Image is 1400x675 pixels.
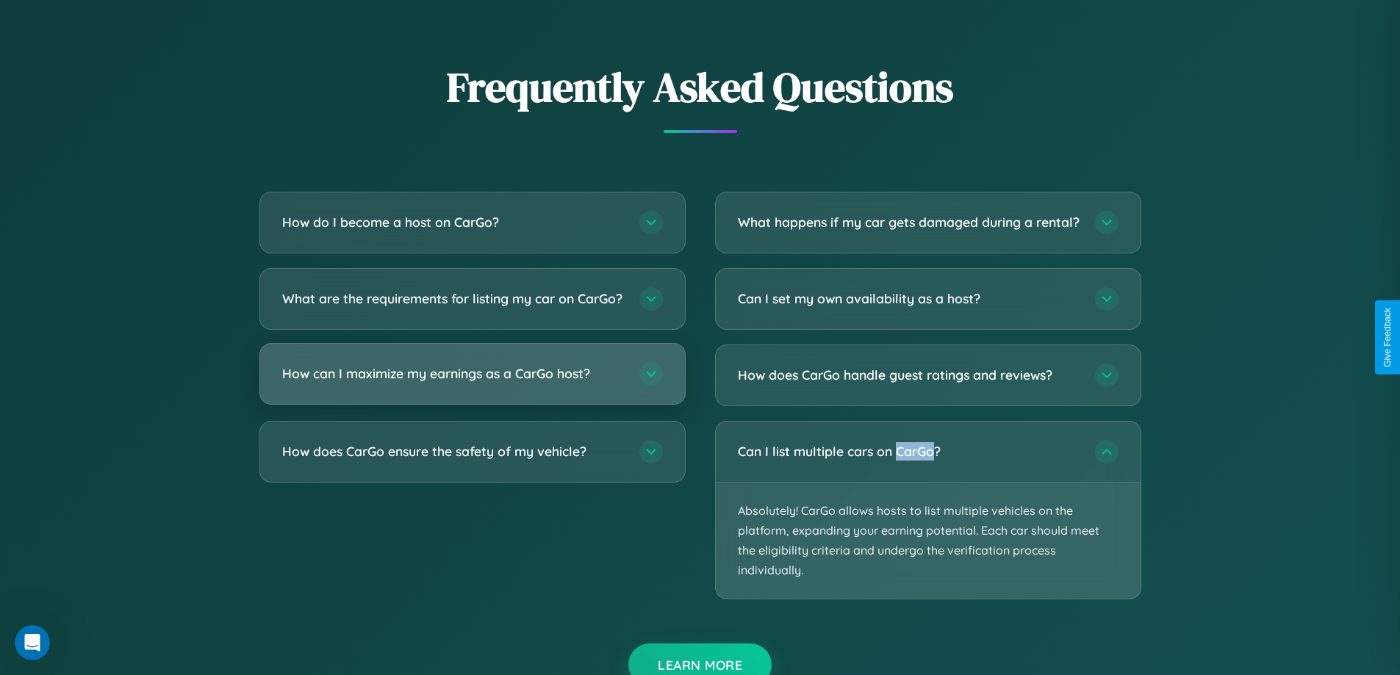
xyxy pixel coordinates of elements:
[738,213,1080,231] h3: What happens if my car gets damaged during a rental?
[282,289,625,308] h3: What are the requirements for listing my car on CarGo?
[282,442,625,461] h3: How does CarGo ensure the safety of my vehicle?
[282,364,625,383] h3: How can I maximize my earnings as a CarGo host?
[738,289,1080,308] h3: Can I set my own availability as a host?
[738,442,1080,461] h3: Can I list multiple cars on CarGo?
[738,366,1080,384] h3: How does CarGo handle guest ratings and reviews?
[282,213,625,231] h3: How do I become a host on CarGo?
[259,59,1141,115] h2: Frequently Asked Questions
[1382,308,1393,367] div: Give Feedback
[716,483,1141,599] p: Absolutely! CarGo allows hosts to list multiple vehicles on the platform, expanding your earning ...
[15,625,50,660] iframe: Intercom live chat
